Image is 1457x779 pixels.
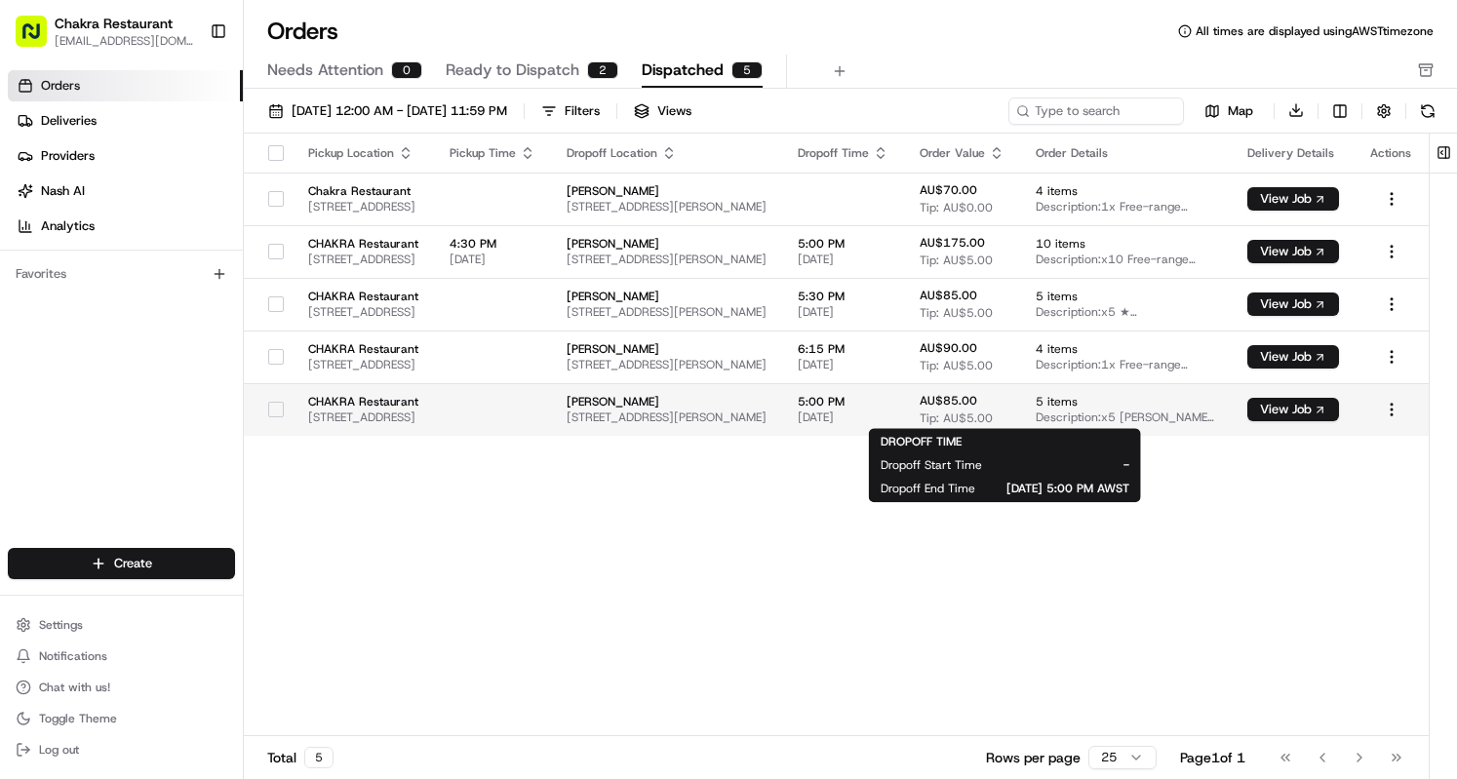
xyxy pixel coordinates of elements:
[920,288,977,303] span: AU$85.00
[267,58,383,82] span: Needs Attention
[1036,236,1216,252] span: 10 items
[8,548,235,579] button: Create
[267,16,338,47] h1: Orders
[798,236,888,252] span: 5:00 PM
[39,302,55,318] img: 1736555255976-a54dd68f-1ca7-489b-9aae-adbdc363a1c4
[8,736,235,763] button: Log out
[8,643,235,670] button: Notifications
[39,742,79,758] span: Log out
[302,249,355,272] button: See all
[567,145,767,161] div: Dropoff Location
[920,358,993,373] span: Tip: AU$5.00
[731,61,763,79] div: 5
[39,435,149,454] span: Knowledge Base
[308,289,418,304] span: CHAKRA Restaurant
[114,555,152,572] span: Create
[986,748,1081,767] p: Rows per page
[567,394,767,409] span: [PERSON_NAME]
[920,305,993,321] span: Tip: AU$5.00
[162,301,169,317] span: •
[920,253,993,268] span: Tip: AU$5.00
[920,200,993,215] span: Tip: AU$0.00
[532,97,609,125] button: Filters
[1036,357,1216,372] span: Description: 1x Free-range Butter Chicken Kulcha, 1x Kerala Chicken (Mild), 1x Masala Okra, 1x Pi...
[798,409,888,425] span: [DATE]
[308,145,418,161] div: Pickup Location
[920,340,977,356] span: AU$90.00
[184,435,313,454] span: API Documentation
[657,102,691,120] span: Views
[565,102,600,120] div: Filters
[798,357,888,372] span: [DATE]
[41,147,95,165] span: Providers
[567,289,767,304] span: [PERSON_NAME]
[625,97,700,125] button: Views
[920,182,977,198] span: AU$70.00
[587,61,618,79] div: 2
[1370,145,1413,161] div: Actions
[8,705,235,732] button: Toggle Theme
[8,611,235,639] button: Settings
[567,252,767,267] span: [STREET_ADDRESS][PERSON_NAME]
[308,183,418,199] span: Chakra Restaurant
[920,393,977,409] span: AU$85.00
[173,301,213,317] span: [DATE]
[881,457,982,473] span: Dropoff Start Time
[41,77,80,95] span: Orders
[39,680,110,695] span: Chat with us!
[1192,99,1266,123] button: Map
[88,185,320,205] div: Start new chat
[20,335,51,367] img: Joana Marie Avellanoza
[157,427,321,462] a: 💻API Documentation
[8,175,243,207] a: Nash AI
[12,427,157,462] a: 📗Knowledge Base
[259,97,516,125] button: [DATE] 12:00 AM - [DATE] 11:59 PM
[308,199,418,214] span: [STREET_ADDRESS]
[1036,289,1216,304] span: 5 items
[55,33,194,49] button: [EMAIL_ADDRESS][DOMAIN_NAME]
[20,19,59,58] img: Nash
[20,253,131,268] div: Past conversations
[1247,345,1339,369] button: View Job
[20,283,51,314] img: Asif Zaman Khan
[920,145,1004,161] div: Order Value
[1247,398,1339,421] button: View Job
[308,304,418,320] span: [STREET_ADDRESS]
[273,354,313,370] span: [DATE]
[1247,292,1339,316] button: View Job
[881,434,962,449] span: DROPOFF TIME
[41,185,76,220] img: 4281594248423_2fcf9dad9f2a874258b8_72.png
[567,199,767,214] span: [STREET_ADDRESS][PERSON_NAME]
[308,252,418,267] span: [STREET_ADDRESS]
[1247,244,1339,259] a: View Job
[1247,296,1339,312] a: View Job
[8,258,235,290] div: Favorites
[1013,457,1129,473] span: -
[8,211,243,242] a: Analytics
[567,236,767,252] span: [PERSON_NAME]
[567,183,767,199] span: [PERSON_NAME]
[1036,304,1216,320] span: Description: x5 ★ [PERSON_NAME] Samosa Cone
[1036,145,1216,161] div: Order Details
[450,145,535,161] div: Pickup Time
[308,409,418,425] span: [STREET_ADDRESS]
[262,354,269,370] span: •
[55,14,173,33] button: Chakra Restaurant
[1247,187,1339,211] button: View Job
[798,304,888,320] span: [DATE]
[308,357,418,372] span: [STREET_ADDRESS]
[60,301,158,317] span: [PERSON_NAME]
[798,289,888,304] span: 5:30 PM
[8,674,235,701] button: Chat with us!
[41,112,97,130] span: Deliveries
[391,61,422,79] div: 0
[567,357,767,372] span: [STREET_ADDRESS][PERSON_NAME]
[450,252,535,267] span: [DATE]
[1036,409,1216,425] span: Description: x5 [PERSON_NAME] Beef Samosa Cone
[1008,97,1184,125] input: Type to search
[267,747,334,768] div: Total
[567,409,767,425] span: [STREET_ADDRESS][PERSON_NAME]
[138,482,236,497] a: Powered byPylon
[39,648,107,664] span: Notifications
[332,191,355,214] button: Start new chat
